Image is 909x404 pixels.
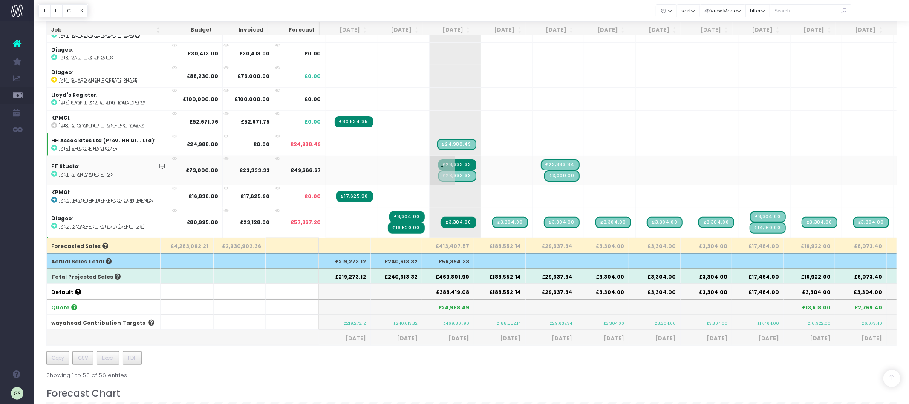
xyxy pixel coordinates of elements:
small: £17,464.00 [757,319,779,326]
input: Search... [770,4,851,17]
td: : [47,133,171,156]
small: £3,304.00 [707,319,727,326]
strong: £24,988.00 [187,141,218,148]
td: : [47,110,171,133]
span: £0.00 [305,95,321,103]
th: £6,073.40 [835,268,887,284]
strong: £16,836.00 [188,193,218,200]
th: Apr 26: activate to sort column ascending [733,22,784,38]
small: £219,273.12 [344,319,366,326]
th: £13,618.00 [784,299,835,315]
td: : [47,87,171,110]
th: £3,304.00 [629,268,681,284]
th: Invoiced [216,22,268,38]
span: [DATE] [375,335,418,342]
button: T [38,4,51,17]
th: £188,552.14 [474,238,526,253]
strong: £23,333.33 [240,167,270,174]
td: : [47,237,171,260]
span: £57,867.20 [291,219,321,226]
th: £4,263,062.21 [161,238,214,253]
th: £16,922.00 [784,268,835,284]
th: £188,552.14 [474,268,526,284]
strong: £88,230.00 [187,72,218,80]
th: Mar 26: activate to sort column ascending [681,22,732,38]
button: sort [677,4,700,17]
strong: £30,413.00 [188,50,218,57]
strong: £100,000.00 [183,95,218,103]
th: £3,304.00 [681,284,732,299]
abbr: [1421] AI animated films [58,171,113,178]
span: Streamtime Draft Invoice: [1423] Smashed - F26 SLA (Sept 25 - Sept 26) [853,217,889,228]
span: Streamtime Draft Invoice: [1423] Smashed - F26 SLA (Sept 25 - Sept 26) [492,217,528,228]
strong: HH Associates Ltd (Prev. HH Gl... Ltd) [51,137,154,144]
strong: Diageo [51,215,72,222]
th: £17,464.00 [732,268,784,284]
span: Streamtime Draft Invoice: [1423] Smashed - F26 SLA (Sept 25 - Sept 26) [802,217,837,228]
span: [DATE] [685,335,727,342]
th: £56,394.33 [422,253,474,268]
strong: £52,671.76 [189,118,218,125]
strong: £23,128.00 [240,219,270,226]
span: Streamtime Draft Invoice: [1423] Smashed - F26 SLA (Sept 25 - Sept 26) [750,211,785,222]
th: £3,304.00 [629,284,681,299]
abbr: [1411] Propel Skills Radar - Personalisation Updates [58,32,140,38]
td: : [47,156,171,185]
th: £3,304.00 [835,284,887,299]
span: £24,988.49 [290,141,321,148]
th: Total Projected Sales [47,268,161,284]
th: Sep 25: activate to sort column ascending [371,22,423,38]
small: £469,801.90 [444,319,470,326]
abbr: [1414] Guardianship Create phase [58,77,137,84]
span: £49,666.67 [291,167,321,174]
span: Streamtime Draft Invoice: [1423] Smashed - F26 SLA (Sept 25 - Sept 26) [750,222,786,234]
span: Forecasted Sales [51,242,108,250]
th: £413,407.57 [422,238,474,253]
small: £240,613.32 [393,319,418,326]
span: Streamtime Draft Invoice: [1423] Smashed - F26 SLA (Sept 25 - Sept 26) [698,217,734,228]
button: C [62,4,76,17]
div: Vertical button group [38,4,88,17]
strong: £80,995.00 [187,219,218,226]
strong: Diageo [51,46,72,53]
span: Streamtime Draft Invoice: [1423] Smashed - F26 SLA (Sept 25 - Sept 26) [595,217,631,228]
span: [DATE] [633,335,676,342]
th: £17,464.00 [732,238,784,253]
img: images/default_profile_image.png [11,387,23,400]
span: £0.00 [305,50,321,58]
th: £29,637.34 [526,284,577,299]
th: £240,613.32 [371,253,422,268]
small: £3,304.00 [603,319,624,326]
th: £2,930,902.36 [214,238,266,253]
th: £17,464.00 [732,284,784,299]
th: £3,304.00 [681,268,732,284]
th: £3,304.00 [577,284,629,299]
h3: Forecast Chart [46,388,897,399]
th: £16,922.00 [784,238,835,253]
span: [DATE] [736,335,779,342]
span: £0.00 [305,72,321,80]
th: £3,304.00 [577,238,629,253]
span: [DATE] [427,335,470,342]
abbr: [1419] VH code handover [58,145,118,152]
strong: £30,413.00 [239,50,270,57]
span: Streamtime Invoice: 2255 – [1423] Smashed - F26 SLA (Sept 25 - Sept 26) [388,222,425,234]
span: £0.00 [305,118,321,126]
td: : [47,65,171,87]
span: Streamtime Draft Invoice: [1421] AI animated films [541,159,580,170]
td: : [47,185,171,208]
th: £29,637.34 [526,238,577,253]
th: Job: activate to sort column ascending [47,22,164,38]
button: S [75,4,88,17]
th: £3,304.00 [629,238,681,253]
button: filter [745,4,770,17]
button: Copy [46,351,69,365]
strong: Diageo [51,69,72,76]
th: Forecast [268,22,320,38]
span: Excel [102,354,114,362]
th: £3,304.00 [681,238,732,253]
button: PDF [123,351,142,365]
small: £3,304.00 [655,319,676,326]
span: PDF [128,354,136,362]
th: May 26: activate to sort column ascending [784,22,836,38]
